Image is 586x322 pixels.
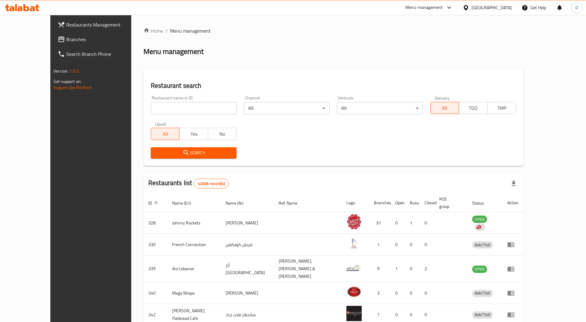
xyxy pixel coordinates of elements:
img: Arz Lebanon [346,260,362,275]
td: أرز [GEOGRAPHIC_DATA] [221,256,274,282]
td: 9 [369,256,390,282]
div: Menu [507,289,519,297]
td: Arz Lebanon [167,256,221,282]
span: INACTIVE [472,290,493,297]
span: Name (Ar) [226,199,251,207]
td: [PERSON_NAME] [221,282,274,304]
div: Menu [507,311,519,318]
span: Version: [53,67,68,75]
span: OPEN [472,216,487,223]
td: 0 [420,234,434,256]
button: No [208,128,237,140]
span: INACTIVE [472,241,493,249]
td: 3 [369,282,390,304]
span: Get support on: [53,77,81,85]
h2: Restaurant search [151,81,516,90]
td: [PERSON_NAME] [221,212,274,234]
td: Mega Wraps [167,282,221,304]
div: All [244,102,330,114]
a: Branches [53,32,148,47]
h2: Menu management [143,47,204,56]
span: Name (En) [172,199,199,207]
img: Sandella's Flatbread Cafe [346,306,362,321]
th: Open [390,194,405,212]
img: Johnny Rockets [346,214,362,229]
td: [PERSON_NAME],[PERSON_NAME] & [PERSON_NAME] [274,256,342,282]
td: 340 [143,282,167,304]
th: Closed [420,194,434,212]
td: 37 [369,212,390,234]
button: TGO [459,102,487,114]
td: 1 [369,234,390,256]
td: Johnny Rockets [167,212,221,234]
span: Search Branch Phone [66,50,143,58]
span: D [575,4,578,11]
span: All [433,104,457,113]
th: Busy [405,194,420,212]
img: French Connection [346,236,362,251]
span: Ref. Name [279,199,305,207]
div: Menu [507,241,519,248]
nav: breadcrumb [143,27,523,34]
input: Search for restaurant name or ID.. [151,102,237,114]
td: 1 [405,212,420,234]
a: Support.OpsPlatform [53,84,92,91]
td: فرنش كونكشن [221,234,274,256]
span: OPEN [472,266,487,273]
button: TMP [487,102,516,114]
button: All [430,102,459,114]
td: 0 [405,256,420,282]
td: French Connection [167,234,221,256]
span: All [154,130,177,138]
td: 0 [405,234,420,256]
td: 0 [390,234,405,256]
span: No [211,130,234,138]
span: TMP [490,104,514,113]
label: Delivery [435,96,450,100]
td: 1 [390,256,405,282]
div: Menu [507,265,519,273]
td: 0 [390,212,405,234]
span: 1.0.0 [69,67,79,75]
td: 0 [405,282,420,304]
td: 0 [390,282,405,304]
h2: Restaurants list [148,178,229,188]
span: INACTIVE [472,311,493,318]
td: 0 [420,282,434,304]
th: Logo [342,194,369,212]
a: Search Branch Phone [53,47,148,61]
span: 42006 record(s) [194,181,229,187]
td: 2 [420,256,434,282]
div: Export file [506,176,521,191]
span: Restaurants Management [66,21,143,28]
span: Status [472,199,492,207]
td: 0 [420,212,434,234]
button: All [151,128,179,140]
img: Mega Wraps [346,284,362,299]
button: Search [151,147,237,159]
div: All [337,102,423,114]
a: Home [143,27,163,34]
th: Branches [369,194,390,212]
div: INACTIVE [472,241,493,249]
div: Total records count [194,179,229,188]
li: / [165,27,168,34]
button: Yes [179,128,208,140]
td: 330 [143,234,167,256]
td: 328 [143,212,167,234]
span: Search [156,149,232,157]
span: TGO [461,104,485,113]
span: POS group [439,195,460,210]
img: delivery hero logo [476,224,481,230]
td: 339 [143,256,167,282]
div: Indicates that the vendor menu management has been moved to DH Catalog service [475,224,485,231]
th: Action [502,194,523,212]
span: ID [148,199,160,207]
div: [GEOGRAPHIC_DATA] [472,4,512,11]
label: Upsell [155,122,166,126]
div: Menu-management [405,4,443,11]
